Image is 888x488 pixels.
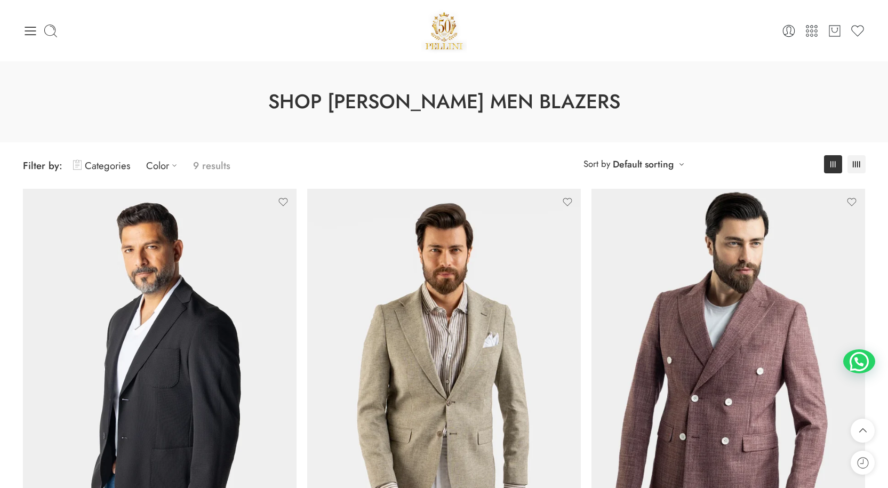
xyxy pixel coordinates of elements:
[613,157,674,172] a: Default sorting
[23,158,62,173] span: Filter by:
[421,8,467,53] a: Pellini -
[193,153,230,178] p: 9 results
[146,153,182,178] a: Color
[850,23,865,38] a: Wishlist
[781,23,796,38] a: Login / Register
[73,153,130,178] a: Categories
[583,155,610,173] span: Sort by
[827,23,842,38] a: Cart
[421,8,467,53] img: Pellini
[27,88,861,116] h1: Shop [PERSON_NAME] Men Blazers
